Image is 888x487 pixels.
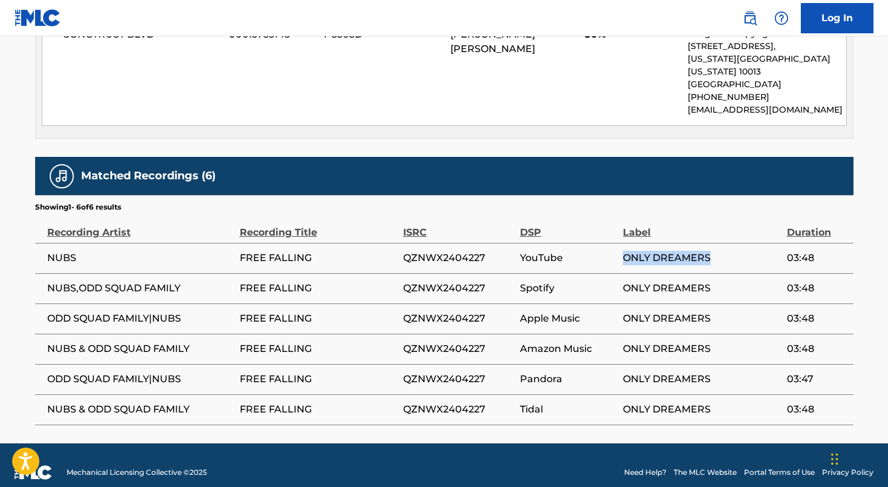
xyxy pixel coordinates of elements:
div: Recording Title [240,213,397,240]
iframe: Chat Widget [827,429,888,487]
span: YouTube [520,251,617,265]
span: FREE FALLING [240,251,397,265]
span: QZNWX2404227 [403,281,514,296]
div: ISRC [403,213,514,240]
span: FREE FALLING [240,372,397,386]
p: [EMAIL_ADDRESS][DOMAIN_NAME] [688,104,846,116]
span: Amazon Music [520,342,617,356]
span: QZNWX2404227 [403,402,514,417]
a: Portal Terms of Use [744,467,815,478]
span: QZNWX2404227 [403,372,514,386]
span: QZNWX2404227 [403,251,514,265]
a: Privacy Policy [822,467,873,478]
span: Pandora [520,372,617,386]
div: Duration [787,213,847,240]
span: ODD SQUAD FAMILY|NUBS [47,372,234,386]
span: Tidal [520,402,617,417]
a: The MLC Website [674,467,737,478]
span: ONLY DREAMERS [623,402,780,417]
span: 03:48 [787,402,847,417]
img: Matched Recordings [54,169,69,184]
img: search [743,11,757,25]
span: ONLY DREAMERS [623,342,780,356]
span: ONLY DREAMERS [623,251,780,265]
span: Mechanical Licensing Collective © 2025 [67,467,207,478]
span: ODD SQUAD FAMILY|NUBS [47,311,234,326]
div: Help [769,6,794,30]
div: Label [623,213,780,240]
span: ONLY DREAMERS [623,281,780,296]
a: Public Search [738,6,762,30]
a: Log In [801,3,873,33]
span: FREE FALLING [240,342,397,356]
span: 03:48 [787,251,847,265]
div: DSP [520,213,617,240]
span: FREE FALLING [240,402,397,417]
a: Need Help? [624,467,666,478]
p: [PHONE_NUMBER] [688,91,846,104]
p: [GEOGRAPHIC_DATA] [688,78,846,91]
p: [STREET_ADDRESS], [688,40,846,53]
span: 03:48 [787,311,847,326]
p: Showing 1 - 6 of 6 results [35,202,121,213]
span: FREE FALLING [240,281,397,296]
img: help [774,11,789,25]
span: NUBS,ODD SQUAD FAMILY [47,281,234,296]
span: QZNWX2404227 [403,311,514,326]
span: ONLY DREAMERS [623,372,780,386]
span: 03:48 [787,342,847,356]
div: Recording Artist [47,213,234,240]
span: 03:47 [787,372,847,386]
div: Drag [831,441,838,477]
img: logo [15,465,52,480]
img: MLC Logo [15,9,61,27]
span: NUBS & ODD SQUAD FAMILY [47,342,234,356]
span: NUBS & ODD SQUAD FAMILY [47,402,234,417]
p: [US_STATE][GEOGRAPHIC_DATA][US_STATE] 10013 [688,53,846,78]
span: Apple Music [520,311,617,326]
span: FREE FALLING [240,311,397,326]
span: Spotify [520,281,617,296]
span: NUBS [47,251,234,265]
h5: Matched Recordings (6) [81,169,215,183]
span: 03:48 [787,281,847,296]
span: QZNWX2404227 [403,342,514,356]
span: ONLY DREAMERS [623,311,780,326]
